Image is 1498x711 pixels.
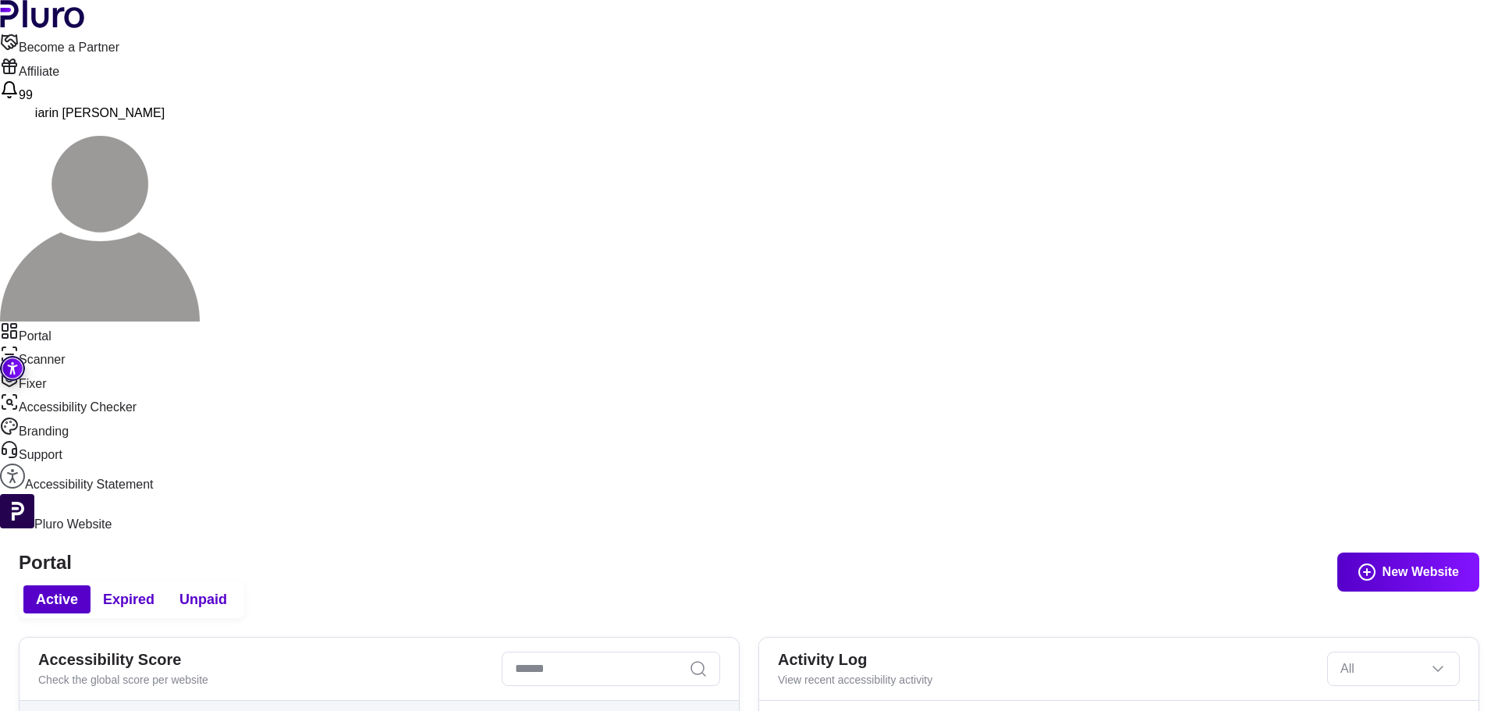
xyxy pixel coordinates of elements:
[502,652,720,686] input: Search
[36,590,78,609] span: Active
[23,585,91,613] button: Active
[19,552,1479,574] h1: Portal
[103,590,154,609] span: Expired
[19,88,33,101] span: 99
[1337,553,1479,592] button: New Website
[167,585,240,613] button: Unpaid
[35,106,165,119] span: iarin [PERSON_NAME]
[38,672,489,688] div: Check the global score per website
[38,650,489,669] h2: Accessibility Score
[179,590,227,609] span: Unpaid
[1327,652,1460,686] div: Set sorting
[91,585,167,613] button: Expired
[778,672,1315,688] div: View recent accessibility activity
[778,650,1315,669] h2: Activity Log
